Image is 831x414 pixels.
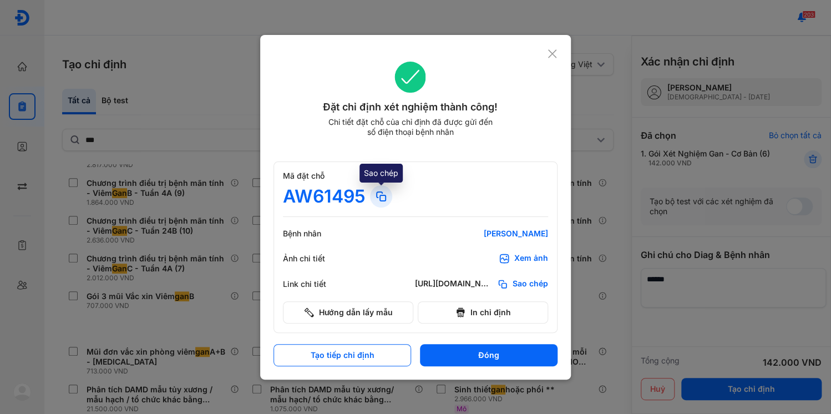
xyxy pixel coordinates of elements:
button: Đóng [420,344,558,366]
div: Đặt chỉ định xét nghiệm thành công! [273,99,547,115]
span: Sao chép [513,279,548,290]
div: Bệnh nhân [283,229,349,239]
div: Xem ảnh [514,253,548,264]
div: Ảnh chi tiết [283,254,349,264]
div: Chi tiết đặt chỗ của chỉ định đã được gửi đến số điện thoại bệnh nhân [323,117,497,137]
div: AW61495 [283,185,366,208]
div: Link chi tiết [283,279,349,289]
div: [URL][DOMAIN_NAME] [415,279,493,290]
div: Mã đặt chỗ [283,171,548,181]
button: Hướng dẫn lấy mẫu [283,301,413,324]
button: In chỉ định [418,301,548,324]
button: Tạo tiếp chỉ định [273,344,411,366]
div: [PERSON_NAME] [415,229,548,239]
